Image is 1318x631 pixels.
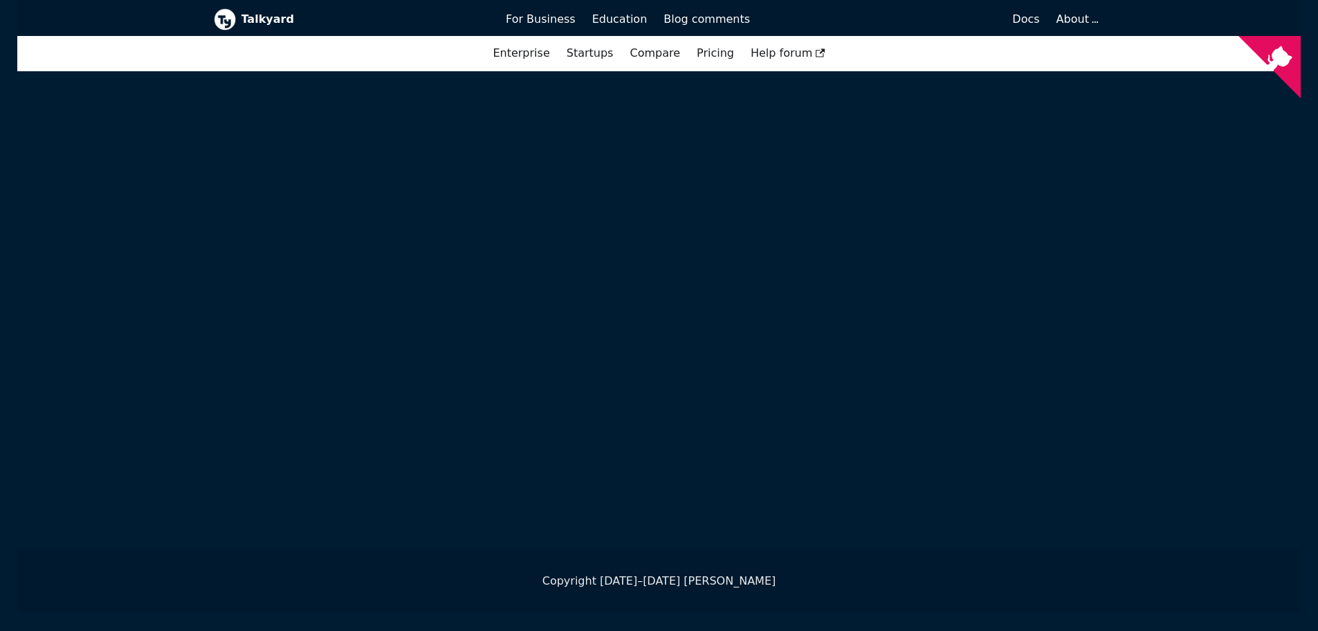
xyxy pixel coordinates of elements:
[655,8,758,31] a: Blog comments
[742,42,834,65] a: Help forum
[214,572,1105,590] div: Copyright [DATE]–[DATE] [PERSON_NAME]
[214,8,487,30] a: Talkyard logoTalkyard
[497,8,584,31] a: For Business
[1056,12,1097,26] a: About
[241,10,487,28] b: Talkyard
[484,42,558,65] a: Enterprise
[214,8,236,30] img: Talkyard logo
[758,8,1048,31] a: Docs
[592,12,648,26] span: Education
[688,42,742,65] a: Pricing
[506,12,576,26] span: For Business
[584,8,656,31] a: Education
[630,46,680,60] a: Compare
[751,46,825,60] span: Help forum
[663,12,750,26] span: Blog comments
[558,42,622,65] a: Startups
[1012,12,1039,26] span: Docs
